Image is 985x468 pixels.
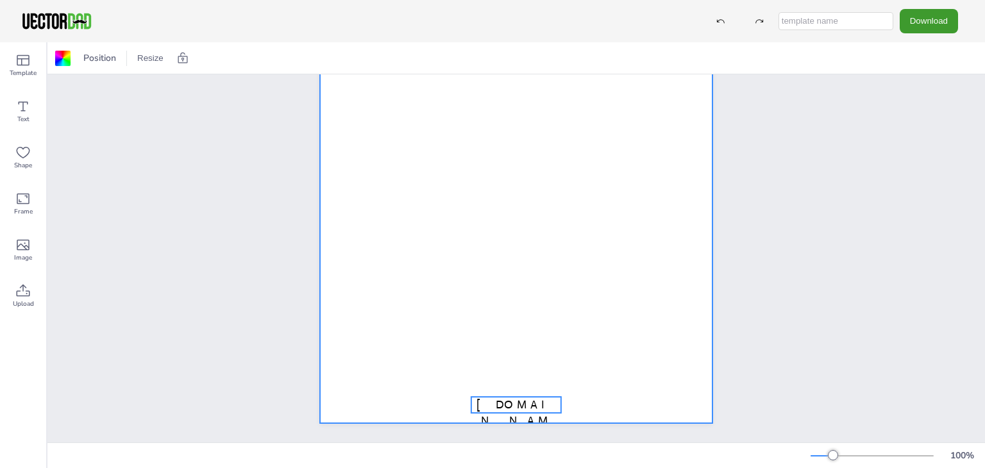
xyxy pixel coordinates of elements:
span: Frame [14,206,33,217]
span: Position [81,52,119,64]
img: VectorDad-1.png [21,12,93,31]
span: Upload [13,299,34,309]
span: Template [10,68,37,78]
span: Text [17,114,29,124]
button: Download [900,9,958,33]
div: 100 % [947,449,977,462]
span: [DOMAIN_NAME] [476,397,556,444]
input: template name [779,12,893,30]
span: Shape [14,160,32,171]
span: Image [14,253,32,263]
button: Resize [132,48,169,69]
